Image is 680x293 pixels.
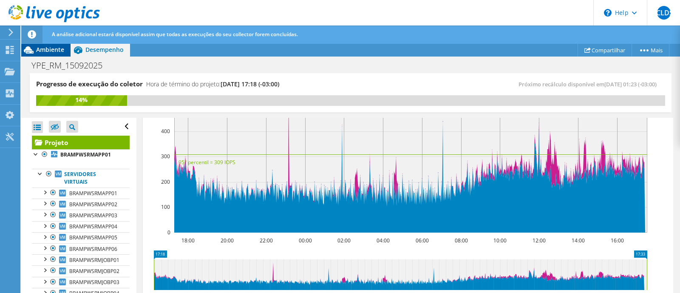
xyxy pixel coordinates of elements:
a: BRAMPWSRMAPP01 [32,188,130,199]
span: Desempenho [85,46,124,54]
text: 02:00 [337,237,351,244]
span: A análise adicional estará disponível assim que todas as execuções do seu collector forem concluí... [52,31,298,38]
a: BRAMPWSRMAPP05 [32,232,130,243]
b: BRAMPWSRMAPP01 [60,151,111,158]
span: BRAMPWSRMAPP01 [69,190,117,197]
a: BRAMPWSRMJOBP02 [32,265,130,276]
a: BRAMPWSRMAPP06 [32,243,130,254]
a: BRAMPWSRMJOBP01 [32,254,130,265]
text: 00:00 [299,237,312,244]
span: BRAMPWSRMJOBP02 [69,267,119,275]
text: 08:00 [455,237,468,244]
a: BRAMPWSRMAPP03 [32,210,130,221]
text: 04:00 [377,237,390,244]
span: Ambiente [36,46,64,54]
a: BRAMPWSRMAPP01 [32,149,130,160]
h1: YPE_RM_15092025 [28,61,116,70]
a: BRAMPWSRMAPP02 [32,199,130,210]
span: JCLDS [657,6,671,20]
span: BRAMPWSRMJOBP03 [69,279,119,286]
text: 300 [161,153,170,160]
a: Projeto [32,136,130,149]
span: Próximo recálculo disponível em [518,80,661,88]
text: 12:00 [533,237,546,244]
text: 14:00 [572,237,585,244]
span: BRAMPWSRMAPP06 [69,245,117,253]
text: 200 [161,178,170,185]
span: [DATE] 01:23 (-03:00) [604,80,657,88]
a: Mais [632,43,669,57]
a: Compartilhar [578,43,632,57]
text: 400 [161,128,170,135]
a: Servidores virtuais [32,169,130,188]
span: [DATE] 17:18 (-03:00) [221,80,279,88]
text: 06:00 [416,237,429,244]
svg: \n [604,9,612,17]
div: 14% [36,95,127,105]
span: BRAMPWSRMAPP04 [69,223,117,230]
span: BRAMPWSRMAPP02 [69,201,117,208]
a: BRAMPWSRMJOBP03 [32,277,130,288]
h4: Hora de término do projeto: [146,80,279,89]
text: 0 [167,229,170,236]
span: BRAMPWSRMAPP05 [69,234,117,241]
a: BRAMPWSRMAPP04 [32,221,130,232]
text: 18:00 [181,237,195,244]
text: 20:00 [221,237,234,244]
span: BRAMPWSRMJOBP01 [69,256,119,264]
text: 95° percentil = 309 IOPS [178,159,235,166]
span: BRAMPWSRMAPP03 [69,212,117,219]
text: 100 [161,203,170,211]
text: 16:00 [611,237,624,244]
text: 22:00 [260,237,273,244]
text: 10:00 [493,237,507,244]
